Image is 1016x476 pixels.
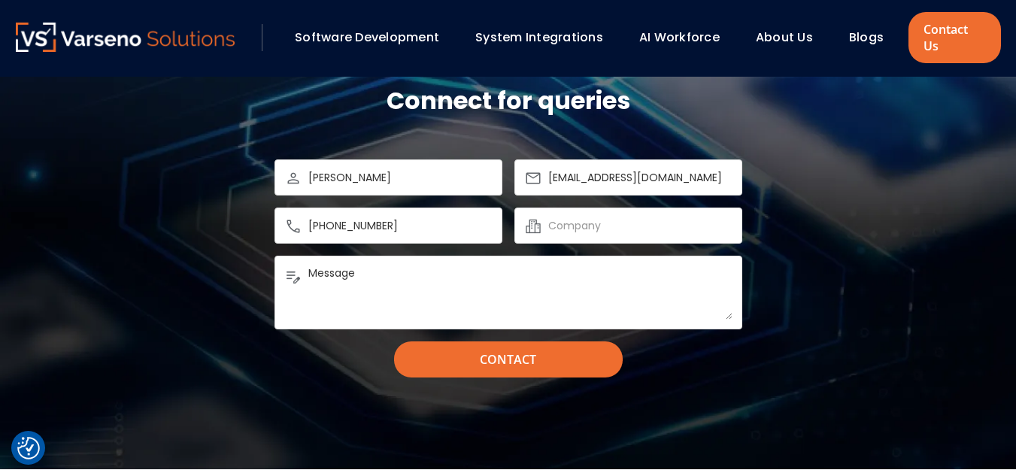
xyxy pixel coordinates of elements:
img: company-icon.png [524,217,542,235]
button: Cookie Settings [17,437,40,459]
img: mail-icon.png [524,169,542,187]
img: edit-icon.png [284,266,302,284]
input: Phone [308,217,493,235]
a: Varseno Solutions – Product Engineering & IT Services [16,23,235,53]
a: AI Workforce [639,29,720,46]
input: Name [308,168,493,186]
h2: Connect for queries [387,84,630,117]
img: Varseno Solutions – Product Engineering & IT Services [16,23,235,52]
input: Company [548,217,732,235]
div: Software Development [287,25,460,50]
div: Blogs [842,25,905,50]
a: About Us [756,29,813,46]
a: Blogs [849,29,884,46]
div: AI Workforce [632,25,741,50]
div: System Integrations [468,25,624,50]
textarea: Message [308,265,732,320]
a: Contact Us [908,12,1000,63]
div: About Us [748,25,834,50]
img: call-icon.png [284,217,302,235]
input: Email Address [548,168,732,186]
input: Contact [394,341,623,377]
a: Software Development [295,29,439,46]
img: person-icon.png [284,169,302,187]
a: System Integrations [475,29,603,46]
img: Revisit consent button [17,437,40,459]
